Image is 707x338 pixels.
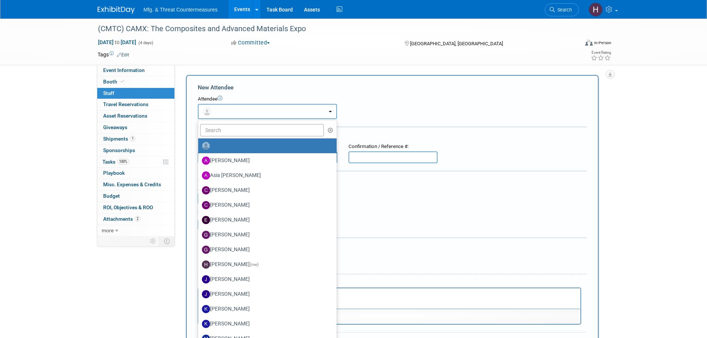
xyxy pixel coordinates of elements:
span: Event Information [103,67,145,73]
td: Personalize Event Tab Strip [147,236,160,246]
div: In-Person [594,40,611,46]
img: J.jpg [202,290,210,298]
a: Travel Reservations [97,99,174,110]
a: more [97,225,174,236]
span: Staff [103,90,114,96]
label: [PERSON_NAME] [202,199,329,211]
img: G.jpg [202,246,210,254]
img: Format-Inperson.png [585,40,593,46]
div: Attendee [198,96,587,103]
div: Confirmation / Reference #: [348,143,438,150]
span: Sponsorships [103,147,135,153]
span: to [114,39,121,45]
span: Search [555,7,572,13]
label: [PERSON_NAME] [202,229,329,241]
a: ROI, Objectives & ROO [97,202,174,213]
span: more [102,227,114,233]
span: Asset Reservations [103,113,147,119]
span: (me) [250,262,259,267]
a: Staff [97,88,174,99]
i: Booth reservation complete [121,79,124,83]
label: [PERSON_NAME] [202,155,329,167]
span: [DATE] [DATE] [98,39,137,46]
span: Giveaways [103,124,127,130]
label: [PERSON_NAME] [202,303,329,315]
span: [GEOGRAPHIC_DATA], [GEOGRAPHIC_DATA] [410,41,503,46]
label: [PERSON_NAME] [202,184,329,196]
a: Budget [97,191,174,202]
span: Shipments [103,136,135,142]
a: Asset Reservations [97,111,174,122]
a: Event Information [97,65,174,76]
label: [PERSON_NAME] [202,244,329,256]
td: Tags [98,51,129,58]
a: Tasks100% [97,157,174,168]
span: Budget [103,193,120,199]
a: Attachments2 [97,214,174,225]
a: Shipments1 [97,134,174,145]
label: [PERSON_NAME] [202,318,329,330]
div: Registration / Ticket Info (optional) [198,132,587,140]
img: K.jpg [202,305,210,313]
img: ExhibitDay [98,6,135,14]
label: Asia [PERSON_NAME] [202,170,329,181]
div: (CMTC) CAMX: The Composites and Advanced Materials Expo [95,22,568,36]
span: (4 days) [138,40,153,45]
span: Booth [103,79,126,85]
label: [PERSON_NAME] [202,288,329,300]
label: [PERSON_NAME] [202,259,329,270]
span: 2 [135,216,140,221]
span: 100% [117,159,129,164]
span: ROI, Objectives & ROO [103,204,153,210]
img: C.jpg [202,201,210,209]
a: Misc. Expenses & Credits [97,179,174,190]
img: K.jpg [202,320,210,328]
a: Search [545,3,579,16]
a: Booth [97,76,174,88]
div: Notes [198,279,581,286]
a: Giveaways [97,122,174,133]
img: C.jpg [202,186,210,194]
label: [PERSON_NAME] [202,214,329,226]
a: Edit [117,52,129,58]
a: Sponsorships [97,145,174,156]
div: Misc. Attachments & Notes [198,243,587,250]
label: [PERSON_NAME] [202,273,329,285]
img: Unassigned-User-Icon.png [202,142,210,150]
img: A.jpg [202,157,210,165]
span: Misc. Expenses & Credits [103,181,161,187]
iframe: Rich Text Area [199,288,580,309]
div: Event Format [535,39,612,50]
div: New Attendee [198,83,587,92]
span: Travel Reservations [103,101,148,107]
img: Hillary Hawkins [589,3,603,17]
span: Mfg. & Threat Countermeasures [144,7,218,13]
a: Playbook [97,168,174,179]
img: A.jpg [202,171,210,180]
input: Search [200,124,324,137]
span: Attachments [103,216,140,222]
td: Toggle Event Tabs [159,236,174,246]
img: E.jpg [202,216,210,224]
span: Tasks [102,159,129,165]
img: J.jpg [202,275,210,283]
span: 1 [130,136,135,141]
span: Playbook [103,170,125,176]
img: G.jpg [202,231,210,239]
div: Cost: [198,177,587,184]
button: Committed [229,39,273,47]
div: Event Rating [591,51,611,55]
img: H.jpg [202,260,210,269]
